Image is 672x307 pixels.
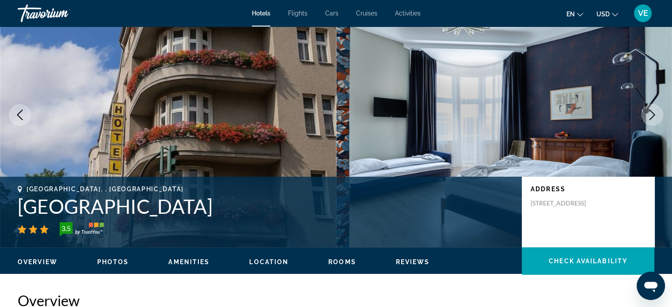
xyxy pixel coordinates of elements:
[531,199,601,207] p: [STREET_ADDRESS]
[18,258,57,265] span: Overview
[18,2,106,25] a: Travorium
[396,258,430,266] button: Reviews
[9,104,31,126] button: Previous image
[631,4,654,23] button: User Menu
[549,258,627,265] span: Check Availability
[60,222,104,236] img: trustyou-badge-hor.svg
[395,10,421,17] a: Activities
[328,258,356,266] button: Rooms
[18,195,513,218] h1: [GEOGRAPHIC_DATA]
[596,8,618,20] button: Change currency
[249,258,289,266] button: Location
[97,258,129,265] span: Photos
[566,11,575,18] span: en
[396,258,430,265] span: Reviews
[27,186,184,193] span: [GEOGRAPHIC_DATA], , [GEOGRAPHIC_DATA]
[168,258,209,265] span: Amenities
[168,258,209,266] button: Amenities
[638,9,648,18] span: VE
[566,8,583,20] button: Change language
[637,272,665,300] iframe: Кнопка запуска окна обмена сообщениями
[641,104,663,126] button: Next image
[57,223,75,234] div: 3.5
[328,258,356,265] span: Rooms
[356,10,377,17] a: Cruises
[97,258,129,266] button: Photos
[325,10,338,17] a: Cars
[18,258,57,266] button: Overview
[288,10,308,17] a: Flights
[531,186,645,193] p: Address
[249,258,289,265] span: Location
[522,247,654,275] button: Check Availability
[252,10,270,17] a: Hotels
[596,11,610,18] span: USD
